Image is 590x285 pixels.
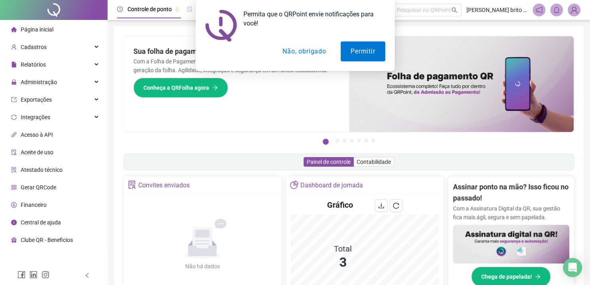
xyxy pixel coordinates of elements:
[323,139,329,145] button: 1
[11,132,17,138] span: api
[11,114,17,120] span: sync
[378,202,384,209] span: download
[21,96,52,103] span: Exportações
[393,202,399,209] span: reload
[237,10,385,28] div: Permita que o QRPoint envie notificações para você!
[212,85,218,90] span: arrow-right
[327,199,353,210] h4: Gráfico
[11,202,17,208] span: dollar
[290,181,298,189] span: pie-chart
[11,185,17,190] span: qrcode
[364,139,368,143] button: 6
[535,274,541,279] span: arrow-right
[349,36,574,132] img: banner%2F8d14a306-6205-4263-8e5b-06e9a85ad873.png
[21,202,47,208] span: Financeiro
[357,139,361,143] button: 5
[272,41,336,61] button: Não, obrigado
[84,273,90,278] span: left
[21,132,53,138] span: Acesso à API
[11,97,17,102] span: export
[453,204,569,222] p: Com a Assinatura Digital da QR, sua gestão fica mais ágil, segura e sem papelada.
[300,179,363,192] div: Dashboard de jornada
[371,139,375,143] button: 7
[21,237,73,243] span: Clube QR - Beneficios
[133,78,228,98] button: Conheça a QRFolha agora
[138,179,190,192] div: Convites enviados
[11,237,17,243] span: gift
[128,181,136,189] span: solution
[335,139,339,143] button: 2
[11,149,17,155] span: audit
[21,79,57,85] span: Administração
[29,271,37,279] span: linkedin
[563,258,582,277] div: Open Intercom Messenger
[11,167,17,173] span: solution
[11,220,17,225] span: info-circle
[143,83,209,92] span: Conheça a QRFolha agora
[18,271,25,279] span: facebook
[453,225,569,263] img: banner%2F02c71560-61a6-44d4-94b9-c8ab97240462.png
[343,139,347,143] button: 3
[21,149,53,155] span: Aceite de uso
[11,79,17,85] span: lock
[453,181,569,204] h2: Assinar ponto na mão? Isso ficou no passado!
[166,262,239,271] div: Não há dados
[21,219,61,226] span: Central de ajuda
[341,41,385,61] button: Permitir
[357,159,391,165] span: Contabilidade
[307,159,351,165] span: Painel de controle
[41,271,49,279] span: instagram
[21,114,50,120] span: Integrações
[21,184,56,191] span: Gerar QRCode
[481,272,532,281] span: Chega de papelada!
[205,10,237,41] img: notification icon
[21,167,63,173] span: Atestado técnico
[350,139,354,143] button: 4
